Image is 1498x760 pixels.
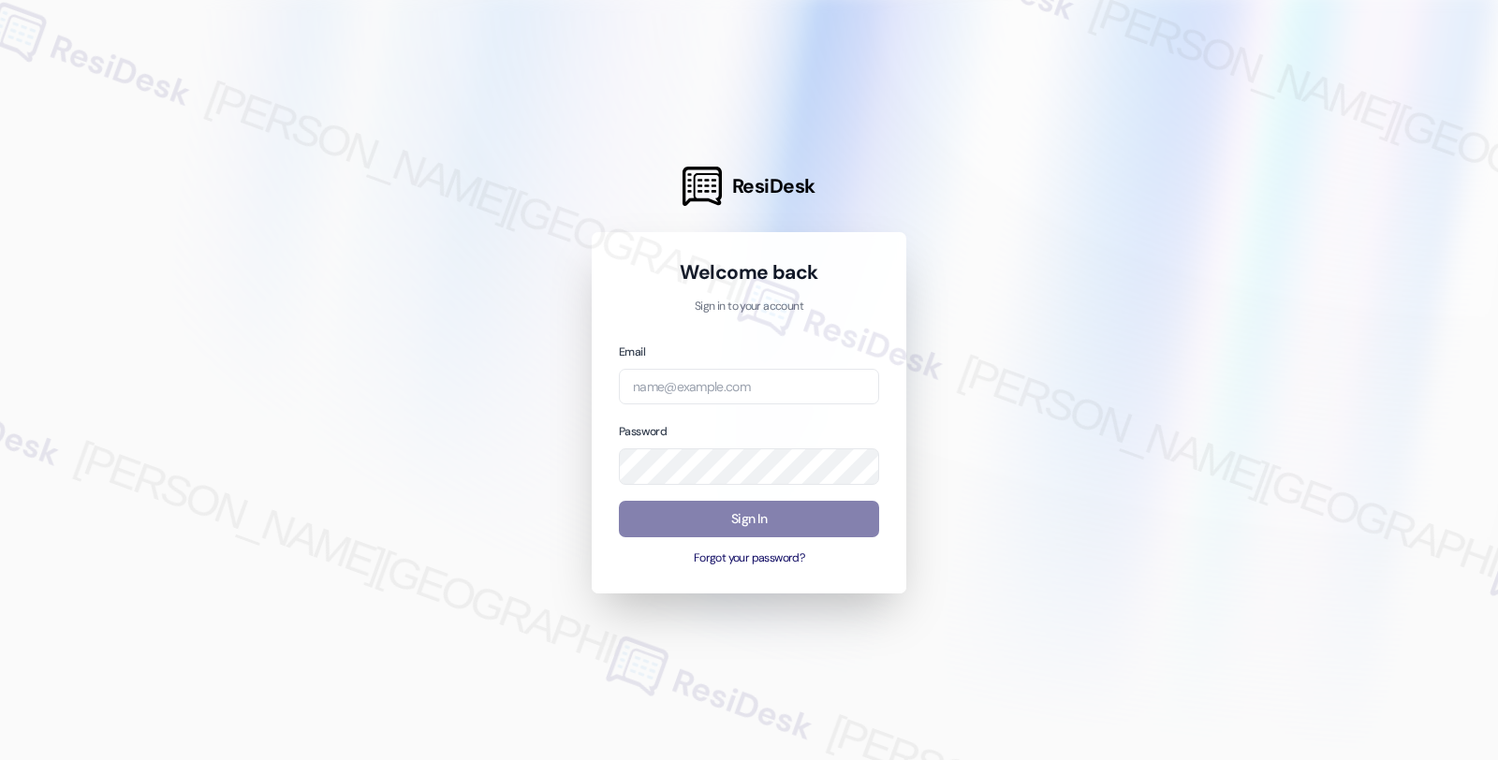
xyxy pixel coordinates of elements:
[619,259,879,285] h1: Welcome back
[683,167,722,206] img: ResiDesk Logo
[619,501,879,537] button: Sign In
[732,173,815,199] span: ResiDesk
[619,424,667,439] label: Password
[619,299,879,315] p: Sign in to your account
[619,344,645,359] label: Email
[619,550,879,567] button: Forgot your password?
[619,369,879,405] input: name@example.com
